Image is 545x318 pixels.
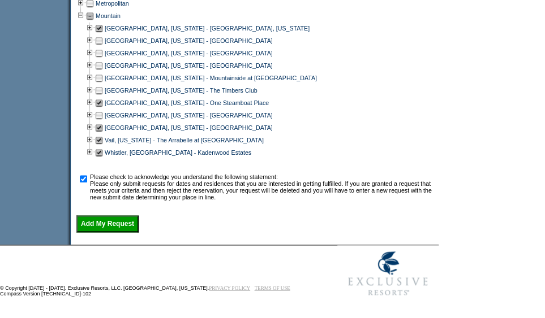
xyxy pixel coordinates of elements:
a: Vail, [US_STATE] - The Arrabelle at [GEOGRAPHIC_DATA] [105,137,264,143]
a: Whistler, [GEOGRAPHIC_DATA] - Kadenwood Estates [105,149,251,156]
a: Mountain [96,12,121,19]
a: [GEOGRAPHIC_DATA], [US_STATE] - One Steamboat Place [105,99,269,106]
a: [GEOGRAPHIC_DATA], [US_STATE] - Mountainside at [GEOGRAPHIC_DATA] [105,75,317,81]
a: [GEOGRAPHIC_DATA], [US_STATE] - [GEOGRAPHIC_DATA] [105,62,273,69]
a: [GEOGRAPHIC_DATA], [US_STATE] - [GEOGRAPHIC_DATA] [105,50,273,56]
img: Exclusive Resorts [337,245,439,302]
a: [GEOGRAPHIC_DATA], [US_STATE] - [GEOGRAPHIC_DATA] [105,37,273,44]
td: Please check to acknowledge you understand the following statement: Please only submit requests f... [90,173,435,201]
a: [GEOGRAPHIC_DATA], [US_STATE] - [GEOGRAPHIC_DATA] [105,124,273,131]
a: TERMS OF USE [255,285,290,290]
a: PRIVACY POLICY [209,285,250,290]
input: Add My Request [76,215,139,232]
a: [GEOGRAPHIC_DATA], [US_STATE] - [GEOGRAPHIC_DATA], [US_STATE] [105,25,310,32]
a: [GEOGRAPHIC_DATA], [US_STATE] - [GEOGRAPHIC_DATA] [105,112,273,119]
a: [GEOGRAPHIC_DATA], [US_STATE] - The Timbers Club [105,87,258,94]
